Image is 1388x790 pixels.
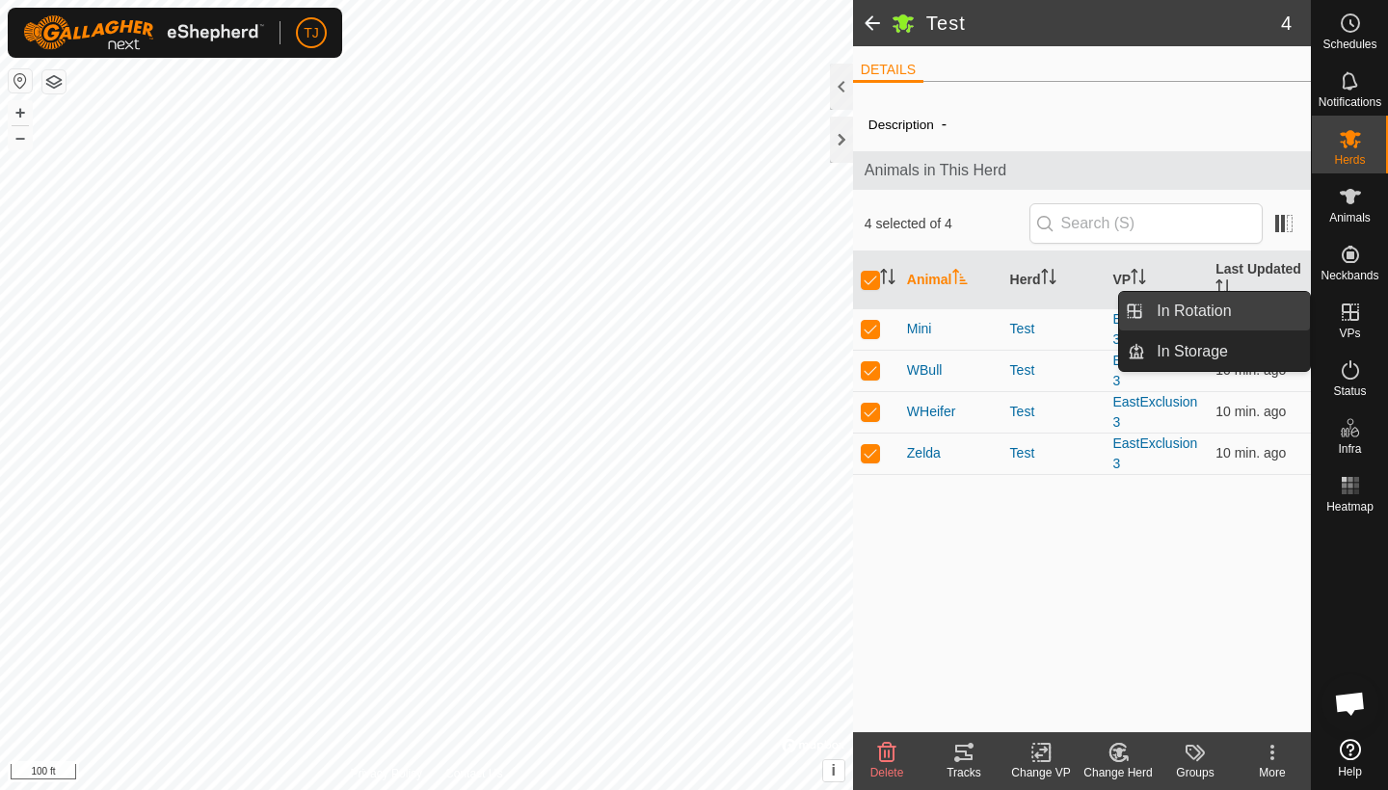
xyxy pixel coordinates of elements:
li: In Storage [1119,332,1310,371]
span: - [934,108,954,140]
a: In Storage [1145,332,1310,371]
div: Test [1010,360,1098,381]
span: 4 selected of 4 [865,214,1029,234]
p-sorticon: Activate to sort [952,272,968,287]
span: 4 [1281,9,1292,38]
a: In Rotation [1145,292,1310,330]
div: Open chat [1321,674,1379,732]
li: DETAILS [853,60,923,83]
button: Map Layers [42,70,66,93]
button: – [9,126,32,149]
span: Zelda [907,443,941,463]
a: EastExclusion3 [1112,394,1197,430]
a: EastExclusion3 [1112,353,1197,388]
span: TJ [304,23,319,43]
input: Search (S) [1029,203,1263,244]
div: Groups [1157,764,1234,781]
div: Test [1010,443,1098,463]
span: WBull [907,360,943,381]
span: Sep 24, 2025 at 1:30 PM [1215,445,1286,461]
h2: Test [926,12,1281,35]
div: Change Herd [1080,764,1157,781]
span: Animals [1329,212,1371,224]
span: Infra [1338,443,1361,455]
a: Contact Us [445,765,502,782]
span: Help [1338,766,1362,777]
span: Herds [1334,154,1365,166]
img: Gallagher Logo [23,15,264,50]
span: Animals in This Herd [865,159,1299,182]
th: VP [1105,251,1208,309]
a: Privacy Policy [350,765,422,782]
span: Notifications [1319,96,1381,108]
th: Herd [1002,251,1106,309]
label: Description [868,118,934,132]
span: VPs [1339,328,1360,339]
a: EastExclusion3 [1112,311,1197,347]
a: Help [1312,731,1388,785]
li: In Rotation [1119,292,1310,330]
span: WHeifer [907,402,956,422]
button: + [9,101,32,124]
th: Animal [899,251,1002,309]
div: Tracks [925,764,1002,781]
div: More [1234,764,1311,781]
div: Change VP [1002,764,1080,781]
span: In Rotation [1157,300,1231,323]
span: Sep 24, 2025 at 1:30 PM [1215,404,1286,419]
button: Reset Map [9,69,32,92]
p-sorticon: Activate to sort [1215,282,1231,298]
p-sorticon: Activate to sort [1041,272,1056,287]
button: i [823,760,844,781]
p-sorticon: Activate to sort [1131,272,1146,287]
span: Heatmap [1326,501,1374,513]
span: Mini [907,319,932,339]
span: In Storage [1157,340,1228,363]
div: Test [1010,402,1098,422]
span: Delete [870,766,904,779]
span: Status [1333,385,1366,397]
div: Test [1010,319,1098,339]
span: Schedules [1322,39,1376,50]
a: EastExclusion3 [1112,435,1197,471]
span: Neckbands [1321,270,1378,281]
span: i [832,762,836,778]
th: Last Updated [1208,251,1311,309]
p-sorticon: Activate to sort [880,272,895,287]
